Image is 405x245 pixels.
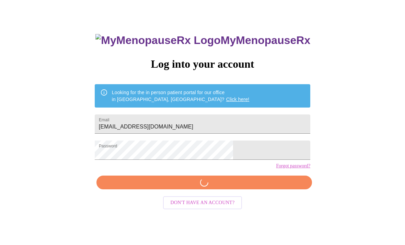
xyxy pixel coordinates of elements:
a: Don't have an account? [161,199,244,205]
a: Click here! [226,97,250,102]
button: Don't have an account? [163,196,242,210]
span: Don't have an account? [171,199,235,207]
div: Looking for the in person patient portal for our office in [GEOGRAPHIC_DATA], [GEOGRAPHIC_DATA]? [112,86,250,105]
a: Forgot password? [276,163,310,169]
h3: MyMenopauseRx [95,34,310,47]
img: MyMenopauseRx Logo [95,34,220,47]
h3: Log into your account [95,58,310,70]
